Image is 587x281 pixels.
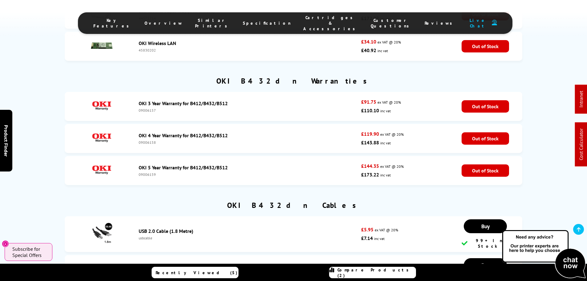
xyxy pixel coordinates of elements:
a: OKI B432dn Warranties [216,76,371,86]
span: Live Chat [468,18,489,29]
div: 09006159 [139,172,358,177]
a: Recently Viewed (5) [152,267,238,278]
span: inc vat [380,141,391,145]
span: Buy [481,223,490,230]
div: usbcable [139,236,358,240]
span: Out of Stock [462,100,509,113]
strong: £144.35 [361,163,379,169]
strong: £143.88 [361,139,379,146]
div: 09006157 [139,108,358,113]
span: ex VAT @ 20% [380,164,404,169]
span: Overview [145,20,183,26]
span: Recently Viewed (5) [156,270,238,275]
span: inc vat [380,173,391,177]
div: 45830202 [139,48,358,52]
img: OKI Wireless LAN [91,35,112,56]
strong: £91.75 [361,99,376,105]
span: ex VAT @ 20% [380,132,404,137]
a: Cost Calculator [578,129,584,160]
a: Compare Products (2) [329,267,416,278]
span: Cartridges & Accessories [303,15,358,31]
a: Intranet [578,91,584,108]
button: Close [2,240,9,247]
strong: £119.90 [361,131,379,137]
span: Buy [481,262,490,269]
a: OKI 4 Year Warranty for B412/B432/B512 [139,132,228,138]
div: 09006158 [139,140,358,145]
span: Out of Stock [462,132,509,145]
strong: £40.92 [361,47,376,53]
a: OKI 5 Year Warranty for B412/B432/B512 [139,164,228,171]
span: Product Finder [3,125,9,156]
a: OKI Wireless LAN [139,40,176,46]
span: Specification [243,20,291,26]
span: inc vat [377,48,388,53]
span: ex VAT @ 20% [377,40,401,44]
a: USB 2.0 Cable (1.8 Metre) [139,228,193,234]
span: Subscribe for Special Offers [12,246,46,258]
img: user-headset-duotone.svg [492,20,497,26]
img: OKI 3 Year Warranty for B412/B432/B512 [91,95,112,117]
span: Similar Printers [195,18,230,29]
strong: £110.10 [361,107,379,114]
span: inc vat [374,236,385,241]
a: OKI 3 Year Warranty for B412/B432/B512 [139,100,228,106]
span: Reviews [425,20,455,26]
span: Out of Stock [462,164,509,177]
img: OKI 4 Year Warranty for B412/B432/B512 [91,127,112,149]
img: USB 2.0 Cable (1.8 Metre) [91,223,112,244]
span: Key Features [93,18,132,29]
span: Out of Stock [462,40,509,52]
strong: £34.10 [361,39,376,45]
strong: £173.22 [361,171,379,178]
img: OKI 5 Year Warranty for B412/B432/B512 [91,159,112,181]
span: ex VAT @ 20% [375,228,398,232]
div: 99+ In Stock [462,238,509,249]
img: Open Live Chat window [501,229,587,280]
span: Compare Products (2) [337,267,416,278]
strong: £5.95 [361,226,373,233]
strong: £7.14 [361,235,373,241]
span: Customer Questions [371,18,412,29]
span: inc vat [380,109,391,113]
h2: OKI B432dn Cables [227,200,360,210]
span: ex VAT @ 20% [377,100,401,105]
